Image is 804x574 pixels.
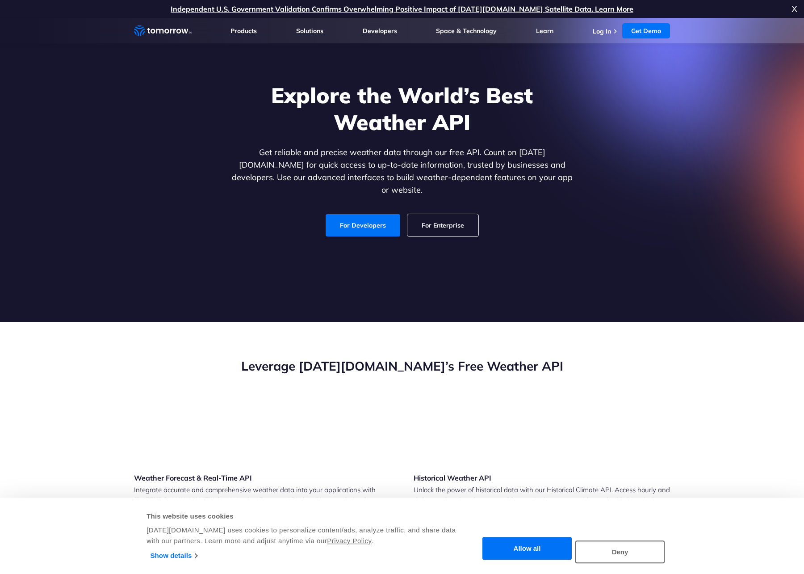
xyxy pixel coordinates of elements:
[327,537,372,544] a: Privacy Policy
[230,82,574,135] h1: Explore the World’s Best Weather API
[134,24,192,38] a: Home link
[171,4,633,13] a: Independent U.S. Government Validation Confirms Overwhelming Positive Impact of [DATE][DOMAIN_NAM...
[151,549,197,562] a: Show details
[147,511,457,522] div: This website uses cookies
[414,485,670,536] p: Unlock the power of historical data with our Historical Climate API. Access hourly and daily weat...
[230,146,574,196] p: Get reliable and precise weather data through our free API. Count on [DATE][DOMAIN_NAME] for quic...
[230,27,257,35] a: Products
[414,473,548,483] h3: Historical Weather API
[134,485,390,546] p: Integrate accurate and comprehensive weather data into your applications with [DATE][DOMAIN_NAME]...
[147,525,457,546] div: [DATE][DOMAIN_NAME] uses cookies to personalize content/ads, analyze traffic, and share data with...
[622,23,670,38] a: Get Demo
[134,473,268,483] h3: Weather Forecast & Real-Time API
[407,214,478,236] a: For Enterprise
[482,537,572,560] button: Allow all
[134,358,670,375] h2: Leverage [DATE][DOMAIN_NAME]’s Free Weather API
[363,27,397,35] a: Developers
[436,27,497,35] a: Space & Technology
[326,214,400,236] a: For Developers
[593,27,611,35] a: Log In
[296,27,323,35] a: Solutions
[536,27,553,35] a: Learn
[575,540,665,563] button: Deny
